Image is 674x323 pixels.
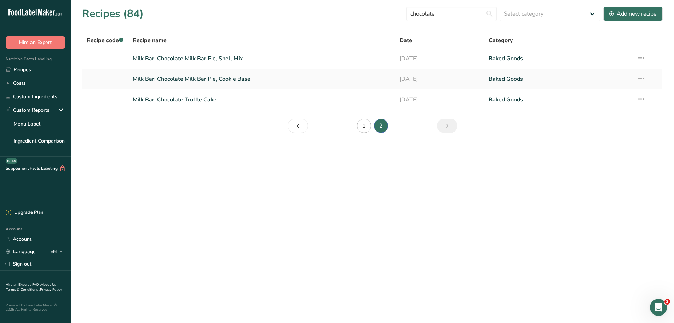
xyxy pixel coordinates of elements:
[6,36,65,49] button: Hire an Expert
[6,282,31,287] a: Hire an Expert .
[6,209,43,216] div: Upgrade Plan
[489,51,628,66] a: Baked Goods
[6,303,65,312] div: Powered By FoodLabelMaker © 2025 All Rights Reserved
[50,247,65,256] div: EN
[489,72,628,87] a: Baked Goods
[6,282,56,292] a: About Us .
[664,299,670,305] span: 2
[437,119,457,133] a: Page 3.
[288,119,308,133] a: Page 1.
[133,51,391,66] a: Milk Bar: Chocolate Milk Bar Pie, Shell Mix
[82,6,144,22] h1: Recipes (84)
[603,7,663,21] button: Add new recipe
[357,119,371,133] a: Page 1.
[6,158,17,164] div: BETA
[6,245,36,258] a: Language
[133,36,167,45] span: Recipe name
[87,37,123,44] span: Recipe code
[399,51,480,66] a: [DATE]
[399,92,480,107] a: [DATE]
[133,92,391,107] a: Milk Bar: Chocolate Truffle Cake
[489,92,628,107] a: Baked Goods
[406,7,497,21] input: Search for recipe
[6,287,40,292] a: Terms & Conditions .
[489,36,513,45] span: Category
[609,10,657,18] div: Add new recipe
[40,287,62,292] a: Privacy Policy
[32,282,41,287] a: FAQ .
[399,36,412,45] span: Date
[6,106,50,114] div: Custom Reports
[399,72,480,87] a: [DATE]
[650,299,667,316] iframe: Intercom live chat
[133,72,391,87] a: Milk Bar: Chocolate Milk Bar Pie, Cookie Base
